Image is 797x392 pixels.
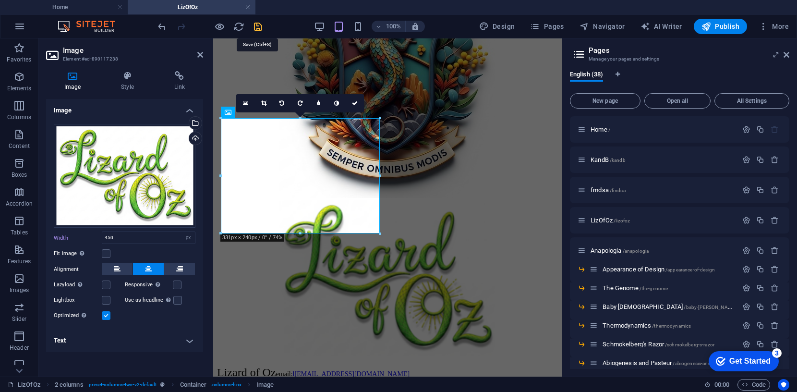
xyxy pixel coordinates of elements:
div: KandB/kandb [588,157,737,163]
span: . preset-columns-two-v2-default [87,379,157,391]
div: Abiogenesis and Pasteur/abiogenesis-and-pasteur [600,360,737,366]
div: Settings [742,340,750,348]
span: New page [574,98,636,104]
span: /the-genome [640,286,668,291]
button: Publish [694,19,747,34]
div: Remove [771,265,779,273]
label: Use as headline [125,294,173,306]
span: / [608,127,610,133]
div: Settings [742,246,750,255]
p: Header [10,344,29,352]
h2: Pages [589,46,789,55]
span: /abiogenesis-and-pasteur [673,361,728,366]
p: Favorites [7,56,31,63]
div: Duplicate [756,265,764,273]
label: Fit image [54,248,102,259]
i: Reload page [233,21,244,32]
button: New page [570,93,640,109]
div: Settings [742,125,750,134]
label: Responsive [125,279,173,291]
a: Click to cancel selection. Double-click to open Pages [8,379,41,391]
div: Settings [742,216,750,224]
span: Click to open page [603,322,691,329]
span: Code [742,379,766,391]
span: More [759,22,789,31]
div: Settings [742,156,750,164]
span: Click to open page [591,126,610,133]
span: /appearance-of-design [665,267,715,272]
nav: breadcrumb [55,379,274,391]
a: Crop mode [254,94,273,112]
span: Click to open page [591,217,630,224]
h3: Manage your pages and settings [589,55,770,63]
button: Pages [526,19,568,34]
i: This element is a customizable preset [160,382,165,387]
button: save [252,21,264,32]
p: Features [8,257,31,265]
span: Click to open page [603,284,668,292]
div: Settings [742,265,750,273]
p: Images [10,286,29,294]
a: Greyscale [327,94,346,112]
div: Settings [742,284,750,292]
a: Rotate left 90° [273,94,291,112]
a: Confirm ( ⌘ ⏎ ) [346,94,364,112]
button: Navigator [576,19,629,34]
div: Settings [742,303,750,311]
div: fmdsa/fmdsa [588,187,737,193]
button: AI Writer [637,19,686,34]
span: /anapologia [623,248,649,254]
button: All Settings [714,93,789,109]
button: More [755,19,793,34]
span: Click to open page [591,186,626,194]
span: Publish [701,22,739,31]
h2: Image [63,46,203,55]
span: Click to select. Double-click to edit [55,379,84,391]
div: 3 [71,2,81,12]
p: Elements [7,85,32,92]
h4: Text [46,329,203,352]
button: 100% [372,21,406,32]
span: Design [479,22,515,31]
div: Duplicate [756,186,764,194]
span: /fmdsa [610,188,626,193]
h3: Element #ed-890117238 [63,55,184,63]
div: Duplicate [756,125,764,134]
i: Undo: Change image width (Ctrl+Z) [157,21,168,32]
a: Select files from the file manager, stock photos, or upload file(s) [236,94,254,112]
label: Width [54,235,102,241]
h4: LizOfOz [128,2,255,12]
button: Design [475,19,519,34]
span: 00 00 [714,379,729,391]
span: . columns-box [211,379,242,391]
div: Duplicate [756,284,764,292]
div: Settings [742,321,750,330]
span: /baby-[PERSON_NAME] [684,305,737,310]
button: Click here to leave preview mode and continue editing [214,21,225,32]
h6: Session time [704,379,730,391]
div: Duplicate [756,246,764,255]
div: Remove [771,246,779,255]
div: Thermodynamics/thermodynamics [600,322,737,329]
span: Navigator [580,22,625,31]
p: Tables [11,229,28,236]
h6: 100% [386,21,401,32]
div: The Genome/the-genome [600,285,737,291]
div: Appearance of Design/appearance-of-design [600,266,737,272]
div: Settings [742,186,750,194]
div: Baby [DEMOGRAPHIC_DATA]/baby-[PERSON_NAME] [600,304,737,310]
span: English (38) [570,69,603,82]
div: lizofozsig450-z0ZreUmU1MHWCeYGtonh5w.png [54,124,195,228]
button: undo [156,21,168,32]
button: Usercentrics [778,379,789,391]
p: Accordion [6,200,33,208]
span: /kandb [610,158,626,163]
label: Alignment [54,264,102,275]
h4: Link [156,71,203,91]
a: Blur [309,94,327,112]
span: Click to open page [603,266,715,273]
h4: Style [103,71,156,91]
div: Design (Ctrl+Alt+Y) [475,19,519,34]
label: Optimized [54,310,102,321]
div: Duplicate [756,321,764,330]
